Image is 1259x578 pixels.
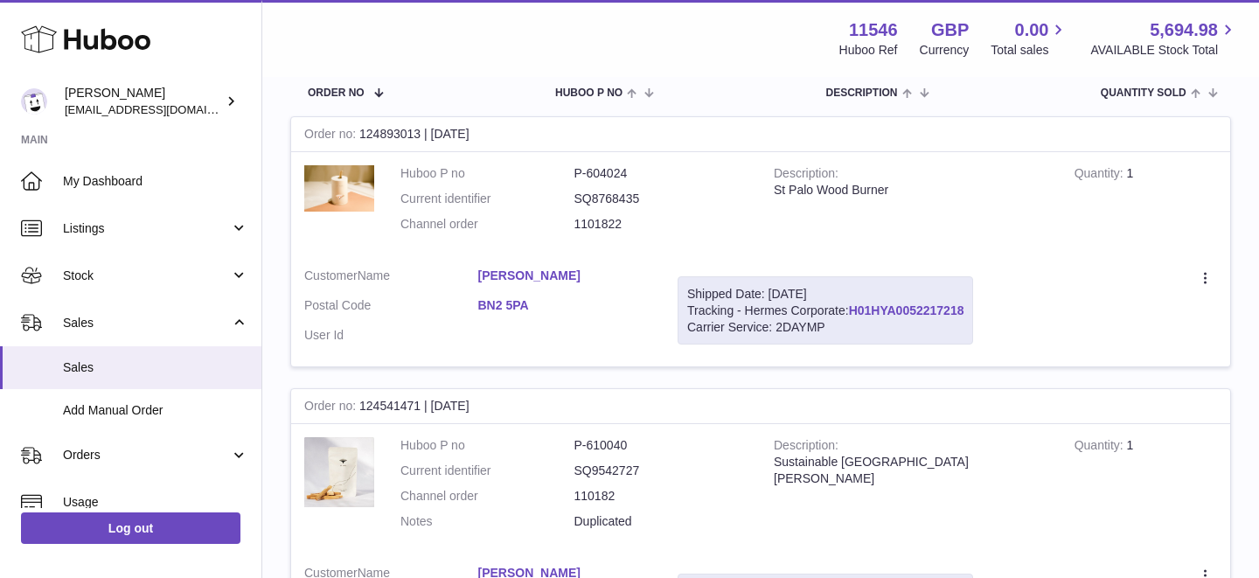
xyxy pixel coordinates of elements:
span: Add Manual Order [63,402,248,419]
span: Customer [304,268,358,282]
span: 0.00 [1015,18,1049,42]
dd: P-610040 [574,437,748,454]
span: [EMAIL_ADDRESS][DOMAIN_NAME] [65,102,257,116]
strong: Quantity [1075,438,1127,456]
div: Sustainable [GEOGRAPHIC_DATA][PERSON_NAME] [774,454,1048,487]
img: scond-2.jpg [304,165,374,212]
span: Total sales [991,42,1068,59]
span: AVAILABLE Stock Total [1090,42,1238,59]
dt: Name [304,268,478,289]
div: Currency [920,42,970,59]
dt: Current identifier [400,463,574,479]
strong: Description [774,438,838,456]
span: Listings [63,220,230,237]
a: H01HYA0052217218 [849,303,964,317]
dt: Huboo P no [400,165,574,182]
a: Log out [21,512,240,544]
div: St Palo Wood Burner [774,182,1048,198]
div: Shipped Date: [DATE] [687,286,963,303]
a: [PERSON_NAME] [478,268,652,284]
span: Usage [63,494,248,511]
span: 5,694.98 [1150,18,1218,42]
strong: Order no [304,127,359,145]
span: Quantity Sold [1101,87,1186,99]
span: Orders [63,447,230,463]
div: 124893013 | [DATE] [291,117,1230,152]
strong: Quantity [1075,166,1127,185]
dd: 110182 [574,488,748,505]
div: Carrier Service: 2DAYMP [687,319,963,336]
div: [PERSON_NAME] [65,85,222,118]
div: Huboo Ref [839,42,898,59]
dd: P-604024 [574,165,748,182]
dd: SQ9542727 [574,463,748,479]
span: Sales [63,359,248,376]
dt: User Id [304,327,478,344]
span: Description [825,87,897,99]
dd: 1101822 [574,216,748,233]
td: 1 [1061,424,1230,552]
span: Huboo P no [555,87,623,99]
dt: Current identifier [400,191,574,207]
a: BN2 5PA [478,297,652,314]
dt: Channel order [400,488,574,505]
span: Sales [63,315,230,331]
img: 1669906436.jpeg [304,437,374,506]
strong: GBP [931,18,969,42]
div: Tracking - Hermes Corporate: [678,276,973,345]
td: 1 [1061,152,1230,254]
img: Info@stpalo.com [21,88,47,115]
p: Duplicated [574,513,748,530]
div: 124541471 | [DATE] [291,389,1230,424]
strong: Order no [304,399,359,417]
strong: Description [774,166,838,185]
dt: Postal Code [304,297,478,318]
dt: Huboo P no [400,437,574,454]
dt: Channel order [400,216,574,233]
span: Stock [63,268,230,284]
a: 5,694.98 AVAILABLE Stock Total [1090,18,1238,59]
dt: Notes [400,513,574,530]
dd: SQ8768435 [574,191,748,207]
strong: 11546 [849,18,898,42]
a: 0.00 Total sales [991,18,1068,59]
span: Order No [308,87,365,99]
span: My Dashboard [63,173,248,190]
